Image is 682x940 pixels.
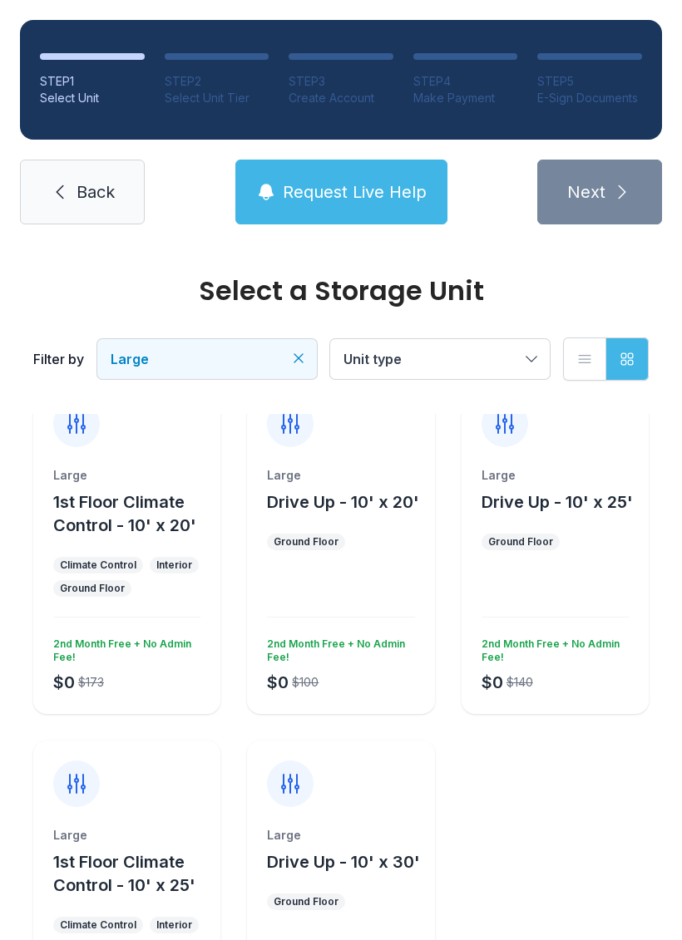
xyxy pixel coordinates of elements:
[267,490,419,514] button: Drive Up - 10' x 20'
[475,631,629,664] div: 2nd Month Free + No Admin Fee!
[482,492,633,512] span: Drive Up - 10' x 25'
[165,90,269,106] div: Select Unit Tier
[53,827,200,844] div: Large
[292,674,319,691] div: $100
[40,73,145,90] div: STEP 1
[60,918,136,932] div: Climate Control
[53,850,214,897] button: 1st Floor Climate Control - 10' x 25'
[330,339,550,379] button: Unit type
[289,73,393,90] div: STEP 3
[156,918,192,932] div: Interior
[537,73,642,90] div: STEP 5
[111,351,149,367] span: Large
[283,180,427,204] span: Request Live Help
[567,180,605,204] span: Next
[507,674,533,691] div: $140
[260,631,414,664] div: 2nd Month Free + No Admin Fee!
[488,535,553,549] div: Ground Floor
[53,490,214,537] button: 1st Floor Climate Control - 10' x 20'
[343,351,402,367] span: Unit type
[290,350,307,367] button: Clear filters
[53,671,75,694] div: $0
[274,895,339,908] div: Ground Floor
[274,535,339,549] div: Ground Floor
[537,90,642,106] div: E-Sign Documents
[33,278,649,304] div: Select a Storage Unit
[60,559,136,572] div: Climate Control
[267,827,414,844] div: Large
[413,73,518,90] div: STEP 4
[267,467,414,484] div: Large
[289,90,393,106] div: Create Account
[60,582,125,595] div: Ground Floor
[47,631,200,664] div: 2nd Month Free + No Admin Fee!
[97,339,317,379] button: Large
[33,349,84,369] div: Filter by
[267,671,289,694] div: $0
[77,180,115,204] span: Back
[53,852,195,895] span: 1st Floor Climate Control - 10' x 25'
[40,90,145,106] div: Select Unit
[482,467,629,484] div: Large
[53,467,200,484] div: Large
[78,674,104,691] div: $173
[156,559,192,572] div: Interior
[482,490,633,514] button: Drive Up - 10' x 25'
[267,850,420,874] button: Drive Up - 10' x 30'
[413,90,518,106] div: Make Payment
[165,73,269,90] div: STEP 2
[267,852,420,872] span: Drive Up - 10' x 30'
[267,492,419,512] span: Drive Up - 10' x 20'
[53,492,196,535] span: 1st Floor Climate Control - 10' x 20'
[482,671,503,694] div: $0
